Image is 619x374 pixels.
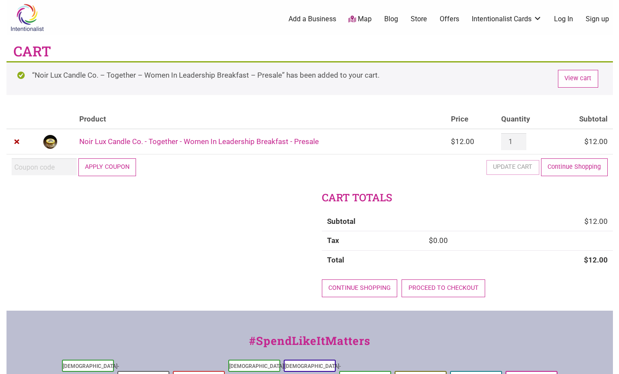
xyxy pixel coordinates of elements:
a: Intentionalist Cards [472,14,542,24]
span: $ [584,217,589,226]
a: Blog [384,14,398,24]
a: Add a Business [288,14,336,24]
a: Proceed to checkout [402,279,485,297]
bdi: 12.00 [584,256,608,264]
span: $ [584,256,588,264]
div: “Noir Lux Candle Co. – Together – Women In Leadership Breakfast – Presale” has been added to your... [6,61,613,95]
h1: Cart [13,42,51,61]
bdi: 12.00 [451,137,474,146]
a: Continue shopping [322,279,398,297]
img: Together Candle [43,135,57,149]
a: Store [411,14,427,24]
a: Map [348,14,372,24]
div: #SpendLikeItMatters [6,332,613,358]
img: Intentionalist [6,3,48,32]
th: Product [74,110,446,129]
a: Offers [440,14,459,24]
th: Quantity [496,110,554,129]
bdi: 12.00 [584,137,608,146]
th: Subtotal [555,110,613,129]
a: Remove Noir Lux Candle Co. - Together - Women In Leadership Breakfast - Presale from cart [12,136,23,148]
input: Product quantity [501,133,526,150]
span: $ [451,137,455,146]
th: Subtotal [322,212,424,231]
a: Continue Shopping [541,158,608,176]
bdi: 12.00 [584,217,608,226]
span: $ [584,137,589,146]
input: Coupon code [12,158,77,175]
a: Sign up [586,14,609,24]
a: Noir Lux Candle Co. - Together - Women In Leadership Breakfast - Presale [79,137,319,146]
th: Tax [322,231,424,250]
button: Update cart [486,160,539,175]
h2: Cart totals [322,190,613,205]
a: View cart [558,70,598,88]
th: Price [446,110,496,129]
bdi: 0.00 [429,236,448,245]
th: Total [322,250,424,270]
span: $ [429,236,433,245]
button: Apply coupon [78,158,136,176]
a: Log In [554,14,573,24]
